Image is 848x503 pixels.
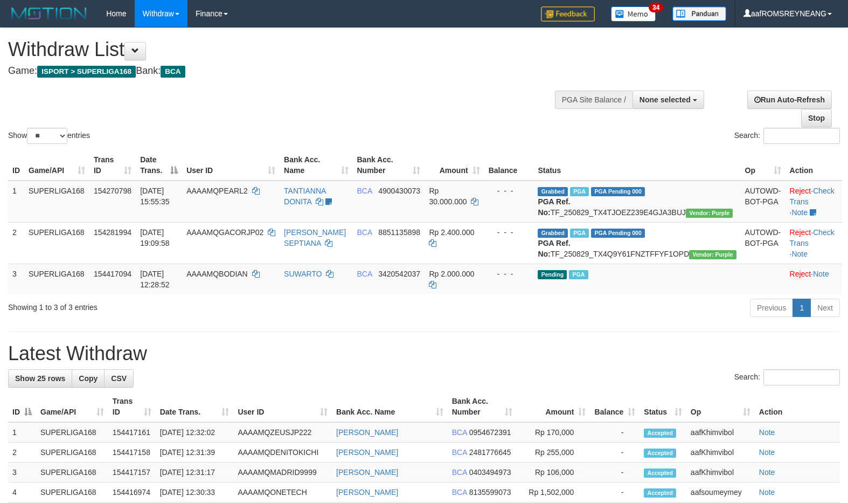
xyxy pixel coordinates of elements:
[182,150,280,181] th: User ID: activate to sort column ascending
[233,391,332,422] th: User ID: activate to sort column ascending
[452,448,467,457] span: BCA
[156,391,234,422] th: Date Trans.: activate to sort column ascending
[517,483,590,502] td: Rp 1,502,000
[448,391,517,422] th: Bank Acc. Number: activate to sort column ascending
[378,228,420,237] span: Copy 8851135898 to clipboard
[336,468,398,477] a: [PERSON_NAME]
[140,270,170,289] span: [DATE] 12:28:52
[469,468,511,477] span: Copy 0403494973 to clipboard
[233,443,332,463] td: AAAAMQDENITOKICHI
[538,239,570,258] b: PGA Ref. No:
[734,369,840,385] label: Search:
[640,95,691,104] span: None selected
[36,443,108,463] td: SUPERLIGA168
[786,264,842,294] td: ·
[108,391,156,422] th: Trans ID: activate to sort column ascending
[791,250,808,258] a: Note
[108,463,156,483] td: 154417157
[813,270,829,278] a: Note
[452,428,467,437] span: BCA
[469,488,511,497] span: Copy 8135599073 to clipboard
[801,109,832,127] a: Stop
[72,369,105,388] a: Copy
[8,222,24,264] td: 2
[156,463,234,483] td: [DATE] 12:31:17
[111,374,127,383] span: CSV
[763,128,840,144] input: Search:
[759,488,775,497] a: Note
[79,374,98,383] span: Copy
[672,6,726,21] img: panduan.png
[517,463,590,483] td: Rp 106,000
[786,181,842,223] td: · ·
[790,270,811,278] a: Reject
[644,429,676,438] span: Accepted
[24,181,89,223] td: SUPERLIGA168
[810,299,840,317] a: Next
[156,443,234,463] td: [DATE] 12:31:39
[336,448,398,457] a: [PERSON_NAME]
[24,150,89,181] th: Game/API: activate to sort column ascending
[686,422,755,443] td: aafKhimvibol
[533,150,740,181] th: Status
[8,181,24,223] td: 1
[741,150,786,181] th: Op: activate to sort column ascending
[686,391,755,422] th: Op: activate to sort column ascending
[24,222,89,264] td: SUPERLIGA168
[429,187,467,206] span: Rp 30.000.000
[570,229,589,238] span: Marked by aafnonsreyleab
[541,6,595,22] img: Feedback.jpg
[36,391,108,422] th: Game/API: activate to sort column ascending
[538,229,568,238] span: Grabbed
[233,483,332,502] td: AAAAMQONETECH
[156,483,234,502] td: [DATE] 12:30:33
[750,299,793,317] a: Previous
[8,443,36,463] td: 2
[8,463,36,483] td: 3
[611,6,656,22] img: Button%20Memo.svg
[533,222,740,264] td: TF_250829_TX4Q9Y61FNZTFFYF1OPD
[686,483,755,502] td: aafsoumeymey
[94,270,131,278] span: 154417094
[538,197,570,217] b: PGA Ref. No:
[425,150,484,181] th: Amount: activate to sort column ascending
[8,483,36,502] td: 4
[94,228,131,237] span: 154281994
[8,264,24,294] td: 3
[686,443,755,463] td: aafKhimvibol
[590,463,640,483] td: -
[517,443,590,463] td: Rp 255,000
[538,270,567,279] span: Pending
[644,449,676,458] span: Accepted
[140,187,170,206] span: [DATE] 15:55:35
[140,228,170,247] span: [DATE] 19:09:58
[36,463,108,483] td: SUPERLIGA168
[429,270,474,278] span: Rp 2.000.000
[570,187,589,196] span: Marked by aafmaleo
[591,229,645,238] span: PGA Pending
[591,187,645,196] span: PGA Pending
[686,209,733,218] span: Vendor URL: https://trx4.1velocity.biz
[555,91,632,109] div: PGA Site Balance /
[533,181,740,223] td: TF_250829_TX4TJOEZ239E4GJA3BUJ
[233,422,332,443] td: AAAAMQZEUSJP222
[741,222,786,264] td: AUTOWD-BOT-PGA
[8,39,554,60] h1: Withdraw List
[489,268,530,279] div: - - -
[27,128,67,144] select: Showentries
[357,270,372,278] span: BCA
[280,150,352,181] th: Bank Acc. Name: activate to sort column ascending
[108,483,156,502] td: 154416974
[36,483,108,502] td: SUPERLIGA168
[469,448,511,457] span: Copy 2481776645 to clipboard
[790,228,811,237] a: Reject
[489,227,530,238] div: - - -
[8,128,90,144] label: Show entries
[791,208,808,217] a: Note
[786,222,842,264] td: · ·
[452,488,467,497] span: BCA
[747,91,832,109] a: Run Auto-Refresh
[644,488,676,498] span: Accepted
[759,468,775,477] a: Note
[357,187,372,195] span: BCA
